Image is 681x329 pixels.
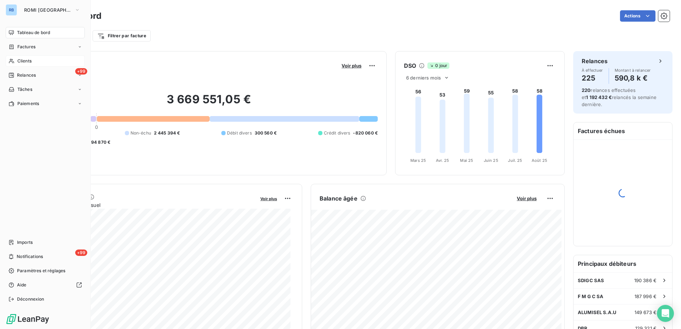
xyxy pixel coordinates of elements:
span: 190 386 € [634,278,657,283]
h6: Balance âgée [320,194,358,203]
a: Tableau de bord [6,27,85,38]
h2: 3 669 551,05 € [40,92,378,114]
span: F M G C SA [578,294,604,299]
span: Voir plus [260,196,277,201]
span: Voir plus [342,63,361,68]
span: Clients [17,58,32,64]
span: -94 870 € [89,139,110,146]
div: RB [6,4,17,16]
span: +99 [75,250,87,256]
a: Clients [6,55,85,67]
tspan: Août 25 [532,158,547,163]
span: Crédit divers [324,130,350,136]
span: Imports [17,239,33,246]
span: Déconnexion [17,296,44,302]
tspan: Mars 25 [410,158,426,163]
span: 149 673 € [635,309,657,315]
span: 1 192 432 € [586,94,612,100]
span: Chiffre d'affaires mensuel [40,201,255,209]
button: Voir plus [339,62,364,69]
span: Voir plus [517,196,537,201]
button: Voir plus [515,195,539,202]
span: relances effectuées et relancés la semaine dernière. [582,87,657,107]
span: 300 560 € [255,130,277,136]
span: Non-échu [131,130,151,136]
h4: 590,8 k € [615,72,651,84]
span: Montant à relancer [615,68,651,72]
h6: Relances [582,57,608,65]
a: Tâches [6,84,85,95]
span: 0 jour [427,62,449,69]
button: Voir plus [258,195,279,202]
span: +99 [75,68,87,75]
span: Notifications [17,253,43,260]
a: Paiements [6,98,85,109]
div: Open Intercom Messenger [657,305,674,322]
a: +99Relances [6,70,85,81]
tspan: Avr. 25 [436,158,449,163]
button: Filtrer par facture [93,30,151,42]
span: ALUMISEL S.A.U [578,309,616,315]
span: Tâches [17,86,32,93]
span: -820 060 € [353,130,378,136]
a: Paramètres et réglages [6,265,85,276]
span: 187 996 € [635,294,657,299]
img: Logo LeanPay [6,313,50,325]
h6: Factures échues [574,122,672,139]
span: SDIGC SAS [578,278,604,283]
span: À effectuer [582,68,603,72]
span: Aide [17,282,27,288]
span: 0 [95,124,98,130]
span: 6 derniers mois [406,75,441,81]
h6: DSO [404,61,416,70]
span: Paiements [17,100,39,107]
span: Tableau de bord [17,29,50,36]
span: ROMI [GEOGRAPHIC_DATA] [24,7,72,13]
a: Factures [6,41,85,53]
tspan: Juin 25 [484,158,498,163]
a: Aide [6,279,85,291]
span: 2 445 394 € [154,130,180,136]
tspan: Mai 25 [460,158,473,163]
a: Imports [6,237,85,248]
span: Paramètres et réglages [17,268,65,274]
h6: Principaux débiteurs [574,255,672,272]
span: Débit divers [227,130,252,136]
tspan: Juil. 25 [508,158,522,163]
span: Relances [17,72,36,78]
span: 220 [582,87,591,93]
span: Factures [17,44,35,50]
button: Actions [620,10,655,22]
h4: 225 [582,72,603,84]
